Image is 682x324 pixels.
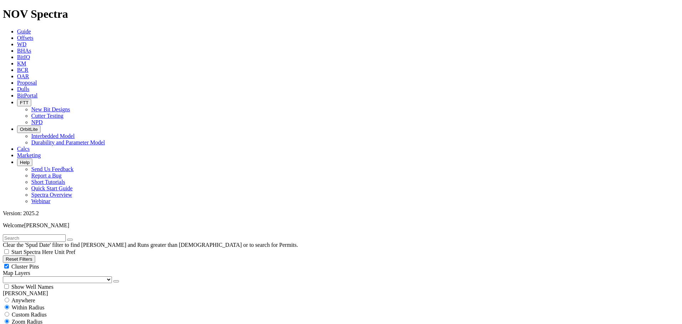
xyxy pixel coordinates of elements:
span: Map Layers [3,270,30,276]
a: Webinar [31,198,50,204]
a: BHAs [17,48,31,54]
a: Short Tutorials [31,179,65,185]
span: OrbitLite [20,127,38,132]
a: Marketing [17,152,41,158]
span: Within Radius [12,304,44,310]
button: OrbitLite [17,126,40,133]
a: Offsets [17,35,33,41]
a: BitIQ [17,54,30,60]
h1: NOV Spectra [3,7,679,21]
span: Cluster Pins [11,264,39,270]
a: Send Us Feedback [31,166,74,172]
span: Start Spectra Here [11,249,53,255]
a: NPD [31,119,43,125]
p: Welcome [3,222,679,229]
span: Unit Pref [54,249,75,255]
span: Clear the 'Spud Date' filter to find [PERSON_NAME] and Runs greater than [DEMOGRAPHIC_DATA] or to... [3,242,298,248]
input: Search [3,234,66,242]
div: Version: 2025.2 [3,210,679,217]
a: Report a Bug [31,172,61,179]
a: Spectra Overview [31,192,72,198]
a: BitPortal [17,92,38,99]
a: OAR [17,73,29,79]
button: FTT [17,99,31,106]
a: Quick Start Guide [31,185,72,191]
a: Cutter Testing [31,113,64,119]
span: Custom Radius [12,312,47,318]
a: Calcs [17,146,30,152]
span: Show Well Names [11,284,53,290]
span: [PERSON_NAME] [24,222,69,228]
a: Durability and Parameter Model [31,139,105,145]
a: Proposal [17,80,37,86]
button: Help [17,159,32,166]
span: FTT [20,100,28,105]
a: Interbedded Model [31,133,75,139]
button: Reset Filters [3,255,35,263]
input: Start Spectra Here [4,249,9,254]
a: KM [17,60,26,67]
span: Anywhere [11,297,35,303]
a: WD [17,41,27,47]
a: Guide [17,28,31,34]
span: Help [20,160,29,165]
a: New Bit Designs [31,106,70,112]
a: BCR [17,67,28,73]
a: Dulls [17,86,29,92]
div: [PERSON_NAME] [3,290,679,297]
